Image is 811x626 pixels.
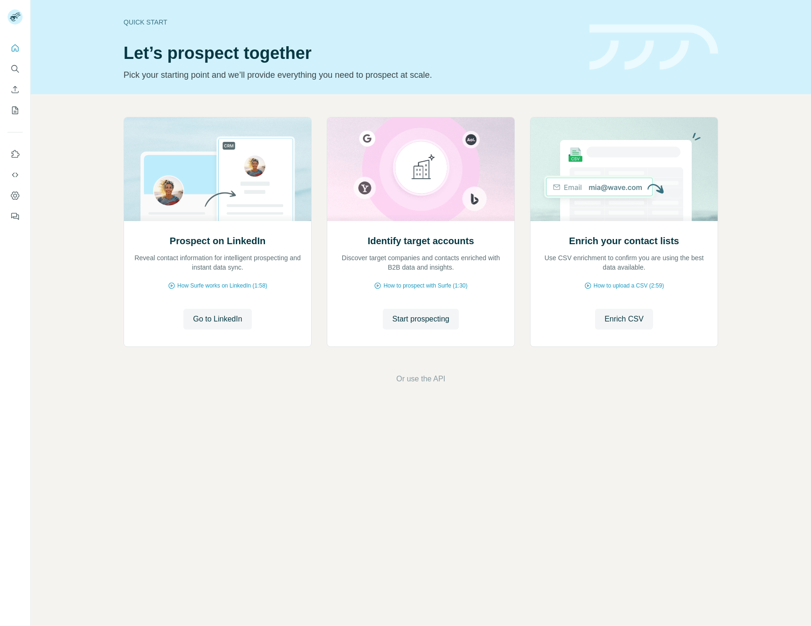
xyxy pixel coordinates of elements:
span: How Surfe works on LinkedIn (1:58) [177,281,267,290]
img: Enrich your contact lists [530,117,718,221]
img: banner [589,25,718,70]
p: Reveal contact information for intelligent prospecting and instant data sync. [133,253,302,272]
span: Start prospecting [392,313,449,325]
span: Go to LinkedIn [193,313,242,325]
button: Enrich CSV [595,309,653,329]
h2: Enrich your contact lists [569,234,679,247]
button: My lists [8,102,23,119]
p: Pick your starting point and we’ll provide everything you need to prospect at scale. [124,68,578,82]
button: Dashboard [8,187,23,204]
button: Quick start [8,40,23,57]
div: Quick start [124,17,578,27]
button: Search [8,60,23,77]
button: Start prospecting [383,309,459,329]
img: Identify target accounts [327,117,515,221]
span: How to prospect with Surfe (1:30) [383,281,467,290]
h2: Prospect on LinkedIn [170,234,265,247]
p: Discover target companies and contacts enriched with B2B data and insights. [337,253,505,272]
button: Use Surfe on LinkedIn [8,146,23,163]
h2: Identify target accounts [368,234,474,247]
span: Enrich CSV [604,313,644,325]
button: Or use the API [396,373,445,385]
span: How to upload a CSV (2:59) [594,281,664,290]
button: Feedback [8,208,23,225]
h1: Let’s prospect together [124,44,578,63]
p: Use CSV enrichment to confirm you are using the best data available. [540,253,708,272]
button: Use Surfe API [8,166,23,183]
img: Prospect on LinkedIn [124,117,312,221]
button: Go to LinkedIn [183,309,251,329]
button: Enrich CSV [8,81,23,98]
